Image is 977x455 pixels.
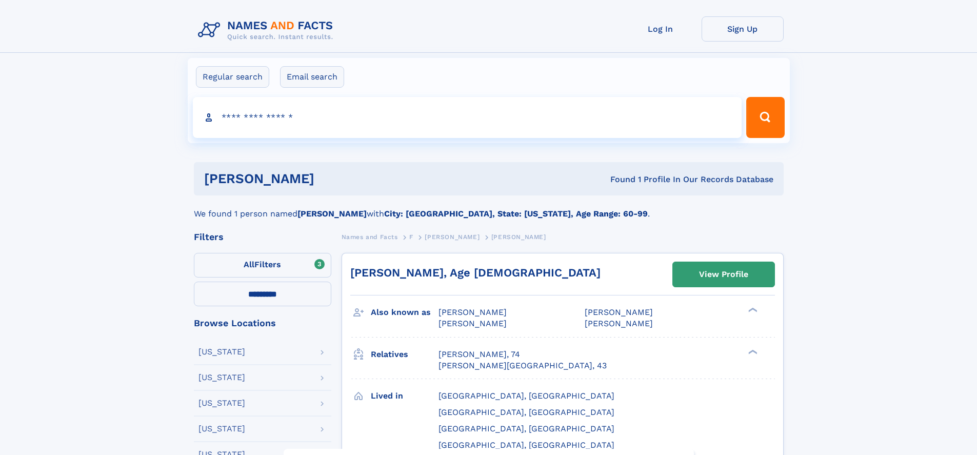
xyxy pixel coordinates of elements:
span: F [409,233,413,241]
div: Filters [194,232,331,242]
span: [GEOGRAPHIC_DATA], [GEOGRAPHIC_DATA] [438,440,614,450]
span: [PERSON_NAME] [425,233,480,241]
span: [GEOGRAPHIC_DATA], [GEOGRAPHIC_DATA] [438,424,614,433]
span: [PERSON_NAME] [585,307,653,317]
h3: Lived in [371,387,438,405]
label: Regular search [196,66,269,88]
div: ❯ [746,307,758,313]
span: [PERSON_NAME] [585,319,653,328]
button: Search Button [746,97,784,138]
a: Names and Facts [342,230,398,243]
a: F [409,230,413,243]
span: [PERSON_NAME] [438,307,507,317]
span: [PERSON_NAME] [491,233,546,241]
a: [PERSON_NAME][GEOGRAPHIC_DATA], 43 [438,360,607,371]
a: Sign Up [702,16,784,42]
img: Logo Names and Facts [194,16,342,44]
span: [PERSON_NAME] [438,319,507,328]
label: Filters [194,253,331,278]
div: We found 1 person named with . [194,195,784,220]
div: [US_STATE] [198,348,245,356]
a: Log In [620,16,702,42]
a: View Profile [673,262,774,287]
h3: Also known as [371,304,438,321]
h1: [PERSON_NAME] [204,172,463,185]
h3: Relatives [371,346,438,363]
div: View Profile [699,263,748,286]
b: [PERSON_NAME] [297,209,367,219]
label: Email search [280,66,344,88]
div: [US_STATE] [198,425,245,433]
span: [GEOGRAPHIC_DATA], [GEOGRAPHIC_DATA] [438,391,614,401]
a: [PERSON_NAME] [425,230,480,243]
a: [PERSON_NAME], Age [DEMOGRAPHIC_DATA] [350,266,601,279]
input: search input [193,97,742,138]
div: Found 1 Profile In Our Records Database [462,174,773,185]
span: All [244,260,254,269]
div: [US_STATE] [198,399,245,407]
div: ❯ [746,348,758,355]
div: Browse Locations [194,319,331,328]
div: [US_STATE] [198,373,245,382]
b: City: [GEOGRAPHIC_DATA], State: [US_STATE], Age Range: 60-99 [384,209,648,219]
a: [PERSON_NAME], 74 [438,349,520,360]
span: [GEOGRAPHIC_DATA], [GEOGRAPHIC_DATA] [438,407,614,417]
